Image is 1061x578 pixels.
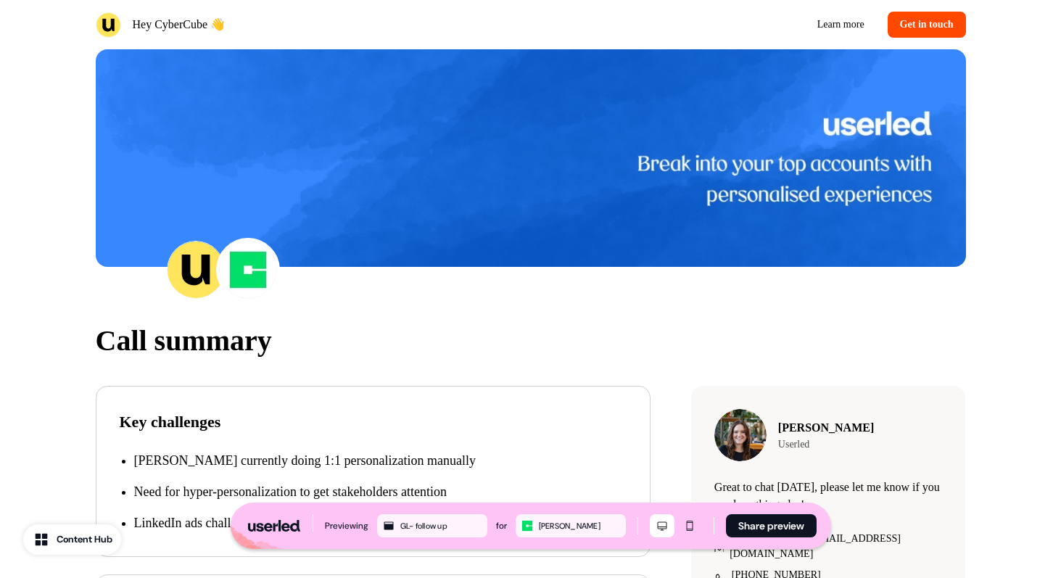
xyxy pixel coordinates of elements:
a: Learn more [806,12,876,38]
p: Need for hyper-personalization to get stakeholders attention [134,482,627,502]
button: Content Hub [23,524,121,555]
button: Desktop mode [650,514,674,537]
div: GL- follow up [400,519,484,532]
div: [PERSON_NAME] [539,519,623,532]
div: for [496,519,507,533]
p: LinkedIn ads challenge as audiences are too small with niche ICP [134,513,627,533]
p: Userled [778,437,874,452]
p: Call summary [96,319,966,363]
p: [PERSON_NAME] [778,419,874,437]
button: Share preview [726,514,817,537]
div: Previewing [325,519,368,533]
p: Great to chat [DATE], please let me know if you need anything else! [714,479,943,513]
div: Content Hub [57,532,112,547]
p: [PERSON_NAME][EMAIL_ADDRESS][DOMAIN_NAME] [730,531,942,561]
p: [PERSON_NAME] currently doing 1:1 personalization manually [134,451,627,471]
button: Mobile mode [677,514,702,537]
p: Hey CyberCube 👋 [133,16,226,33]
a: Get in touch [888,12,966,38]
p: Key challenges [120,410,627,434]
